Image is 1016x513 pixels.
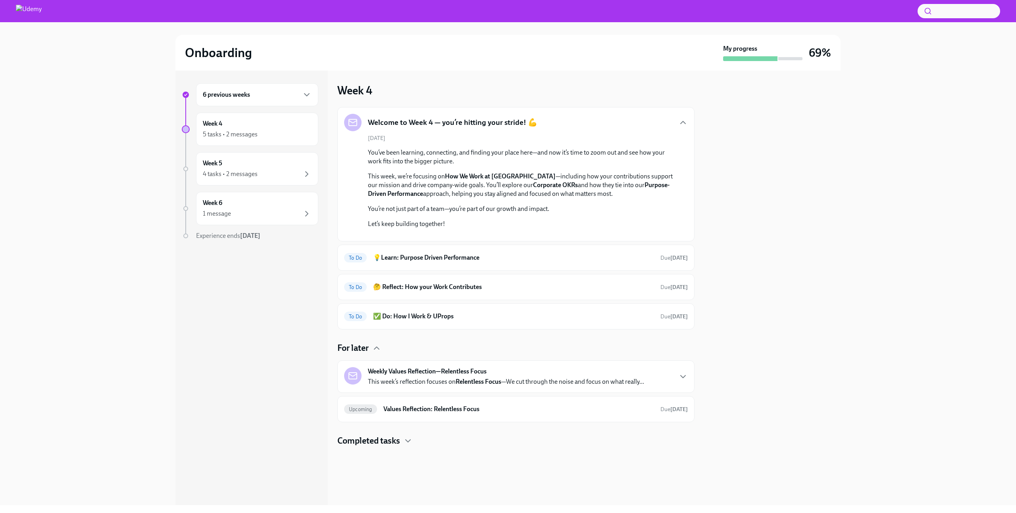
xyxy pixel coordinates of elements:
span: To Do [344,284,367,290]
h6: 6 previous weeks [203,90,250,99]
h2: Onboarding [185,45,252,61]
a: To Do💡Learn: Purpose Driven PerformanceDue[DATE] [344,251,688,264]
a: To Do🤔 Reflect: How your Work ContributesDue[DATE] [344,281,688,293]
h6: 🤔 Reflect: How your Work Contributes [373,283,654,291]
span: To Do [344,314,367,320]
strong: [DATE] [670,255,688,261]
div: 6 previous weeks [196,83,318,106]
a: Week 61 message [182,192,318,225]
div: 5 tasks • 2 messages [203,130,258,139]
p: This week, we’re focusing on —including how your contributions support our mission and drive comp... [368,172,675,198]
h6: ✅ Do: How I Work & UProps [373,312,654,321]
span: September 8th, 2025 10:00 [660,406,688,413]
h4: Completed tasks [337,435,400,447]
span: Upcoming [344,406,377,412]
img: Udemy [16,5,42,17]
p: You’ve been learning, connecting, and finding your place here—and now it’s time to zoom out and s... [368,148,675,166]
span: Due [660,406,688,413]
span: September 6th, 2025 10:00 [660,283,688,291]
strong: [DATE] [670,284,688,291]
span: Experience ends [196,232,260,239]
p: This week’s reflection focuses on —We cut through the noise and focus on what really... [368,377,644,386]
div: 1 message [203,209,231,218]
h6: Week 4 [203,119,222,128]
span: Due [660,255,688,261]
strong: [DATE] [670,313,688,320]
h4: For later [337,342,369,354]
div: 4 tasks • 2 messages [203,170,258,178]
h6: Week 6 [203,199,222,207]
h3: Week 4 [337,83,372,98]
p: You’re not just part of a team—you’re part of our growth and impact. [368,205,675,213]
span: September 6th, 2025 10:00 [660,254,688,262]
a: UpcomingValues Reflection: Relentless FocusDue[DATE] [344,403,688,415]
div: For later [337,342,695,354]
a: To Do✅ Do: How I Work & UPropsDue[DATE] [344,310,688,323]
strong: Corporate OKRs [533,181,578,189]
strong: [DATE] [240,232,260,239]
span: Due [660,284,688,291]
span: Due [660,313,688,320]
strong: Weekly Values Reflection—Relentless Focus [368,367,487,376]
strong: How We Work at [GEOGRAPHIC_DATA] [445,172,556,180]
strong: Relentless Focus [456,378,501,385]
h3: 69% [809,46,831,60]
span: To Do [344,255,367,261]
a: Week 45 tasks • 2 messages [182,113,318,146]
span: [DATE] [368,134,385,142]
a: Week 54 tasks • 2 messages [182,152,318,186]
h6: Week 5 [203,159,222,168]
h6: 💡Learn: Purpose Driven Performance [373,253,654,262]
h5: Welcome to Week 4 — you’re hitting your stride! 💪 [368,117,537,128]
h6: Values Reflection: Relentless Focus [383,405,654,413]
p: Let’s keep building together! [368,220,675,228]
strong: My progress [723,44,757,53]
strong: [DATE] [670,406,688,413]
div: Completed tasks [337,435,695,447]
span: September 6th, 2025 10:00 [660,313,688,320]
